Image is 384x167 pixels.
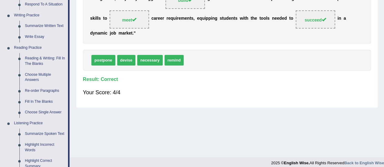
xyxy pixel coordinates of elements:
b: t [251,16,252,21]
b: " [134,31,136,35]
b: d [90,31,93,35]
b: q [171,16,173,21]
b: o [291,16,293,21]
b: e [178,16,181,21]
b: a [98,31,100,35]
b: m [100,31,104,35]
b: c [151,16,154,21]
b: a [154,16,156,21]
b: . [132,31,134,35]
b: l [266,16,267,21]
h4: Result: [83,77,371,82]
b: t [259,16,261,21]
b: s [235,16,237,21]
b: e [197,16,199,21]
span: Drop target [296,10,335,28]
b: o [261,16,263,21]
b: l [96,16,97,21]
b: t [131,31,133,35]
b: a [344,16,346,21]
a: Back to English Wise [344,161,384,165]
b: t [244,16,246,21]
b: s [90,16,93,21]
b: l [97,16,98,21]
b: g [215,16,217,21]
b: h [246,16,248,21]
b: p [208,16,211,21]
b: r [125,31,126,35]
b: e [158,16,160,21]
a: Write Essay [22,32,68,42]
b: t [234,16,235,21]
b: e [282,16,284,21]
b: e [129,31,131,35]
b: e [255,16,257,21]
b: i [337,16,338,21]
a: Re-order Paragraphs [22,85,68,96]
span: Drop target [110,10,149,28]
b: p [206,16,209,21]
b: c [105,31,107,35]
b: n [212,16,215,21]
a: Fill In The Blanks [22,96,68,107]
a: Choose Single Answer [22,107,68,118]
b: i [176,16,177,21]
b: m [118,31,122,35]
b: u [223,16,226,21]
b: e [229,16,231,21]
b: j [110,31,111,35]
b: s [220,16,222,21]
b: r [177,16,178,21]
b: e [274,16,277,21]
b: i [211,16,212,21]
div: 2025 © All Rights Reserved [271,157,384,166]
b: i [104,31,105,35]
b: s [98,16,101,21]
b: s [191,16,193,21]
b: k [93,16,95,21]
b: h [252,16,255,21]
span: necessary [137,55,163,65]
b: i [243,16,244,21]
b: u [202,16,205,21]
strong: English Wise. [284,161,309,165]
b: t [190,16,191,21]
b: y [93,31,95,35]
b: , [193,16,195,21]
b: u [173,16,176,21]
b: i [205,16,206,21]
b: n [187,16,190,21]
b: r [162,16,164,21]
b: d [226,16,229,21]
a: Reading & Writing: Fill In The Blanks [22,53,68,69]
b: o [263,16,266,21]
b: d [279,16,282,21]
a: Highlight Incorrect Words [22,139,68,155]
b: q [199,16,202,21]
a: Writing Practice [11,10,68,21]
b: n [272,16,275,21]
a: Choose Multiple Answers [22,69,68,85]
b: n [95,31,98,35]
b: w [240,16,243,21]
b: n [231,16,234,21]
span: meet [122,18,136,22]
a: Reading Practice [11,42,68,53]
b: e [277,16,279,21]
b: n [338,16,341,21]
b: s [267,16,270,21]
b: k [126,31,129,35]
b: r [166,16,168,21]
span: devise [117,55,135,65]
b: o [111,31,114,35]
b: d [284,16,287,21]
b: r [156,16,158,21]
div: Your Score: 4/4 [83,85,371,100]
span: remind [165,55,184,65]
a: Summarize Written Text [22,21,68,32]
b: t [222,16,223,21]
b: e [160,16,162,21]
b: b [114,31,116,35]
b: e [185,16,187,21]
